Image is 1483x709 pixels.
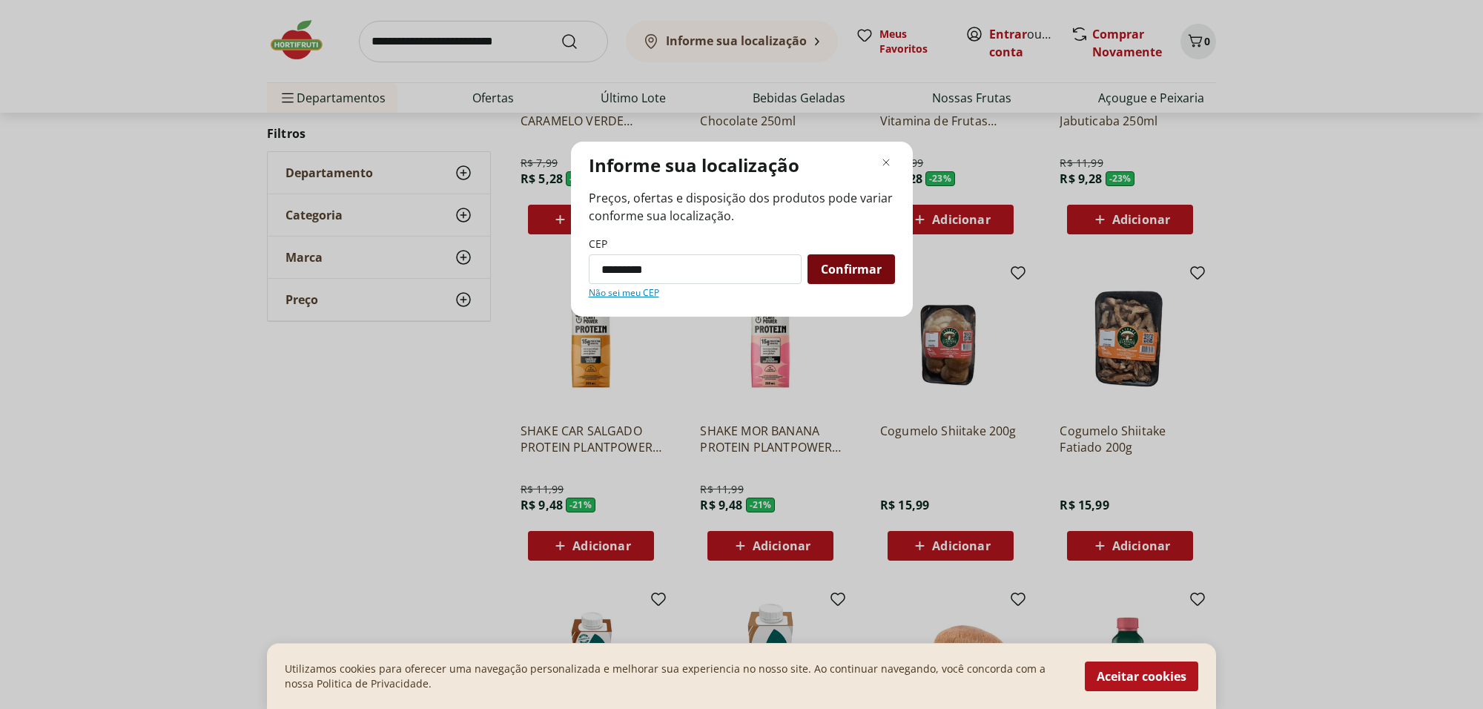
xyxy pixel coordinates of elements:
button: Aceitar cookies [1085,662,1198,691]
label: CEP [589,237,607,251]
button: Fechar modal de regionalização [877,154,895,171]
span: Confirmar [821,263,882,275]
span: Preços, ofertas e disposição dos produtos pode variar conforme sua localização. [589,189,895,225]
a: Não sei meu CEP [589,287,659,299]
p: Informe sua localização [589,154,799,177]
button: Confirmar [807,254,895,284]
p: Utilizamos cookies para oferecer uma navegação personalizada e melhorar sua experiencia no nosso ... [285,662,1067,691]
div: Modal de regionalização [571,142,913,317]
